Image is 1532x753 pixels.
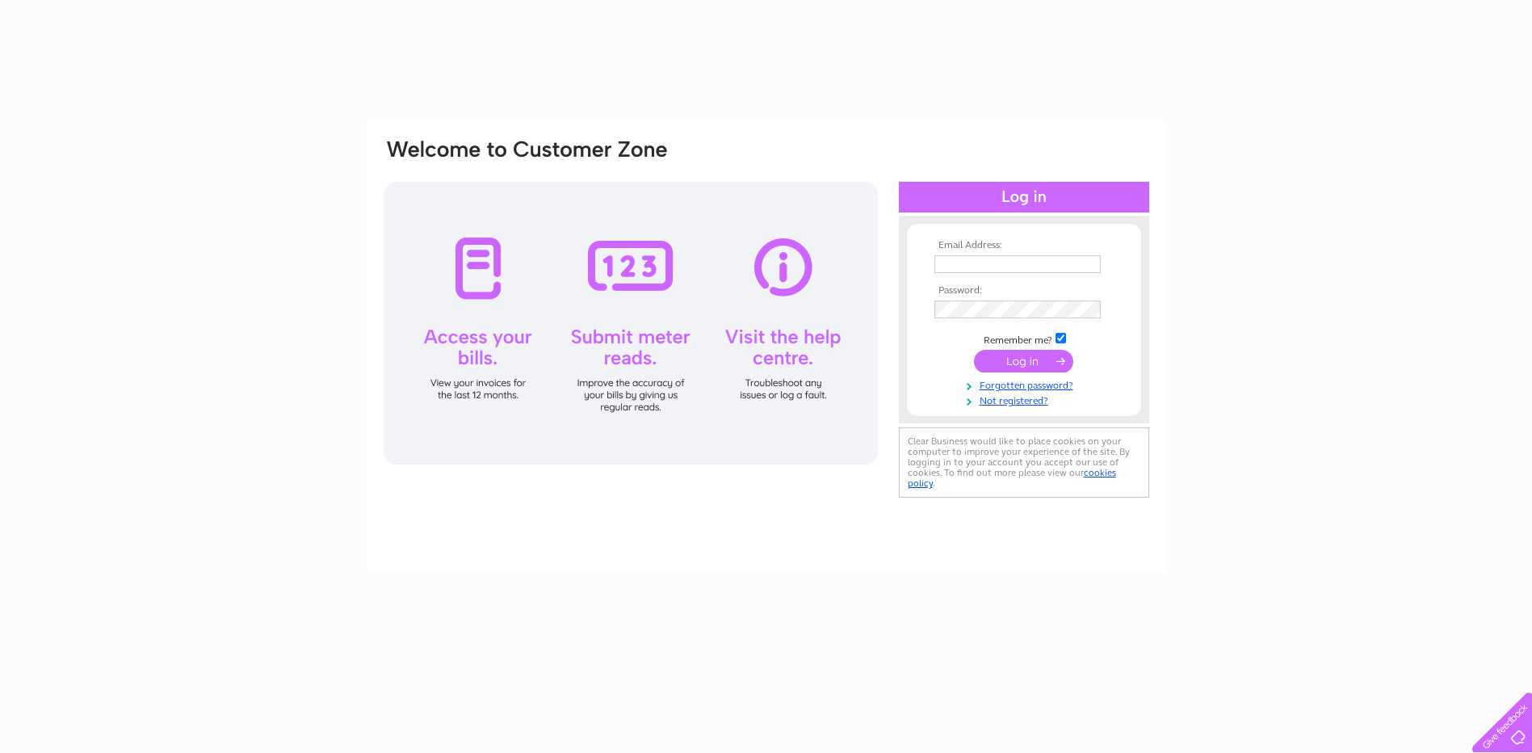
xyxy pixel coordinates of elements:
[908,467,1116,489] a: cookies policy
[930,330,1118,347] td: Remember me?
[899,427,1149,498] div: Clear Business would like to place cookies on your computer to improve your experience of the sit...
[934,376,1118,392] a: Forgotten password?
[974,350,1073,372] input: Submit
[930,240,1118,251] th: Email Address:
[930,285,1118,297] th: Password:
[934,392,1118,407] a: Not registered?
